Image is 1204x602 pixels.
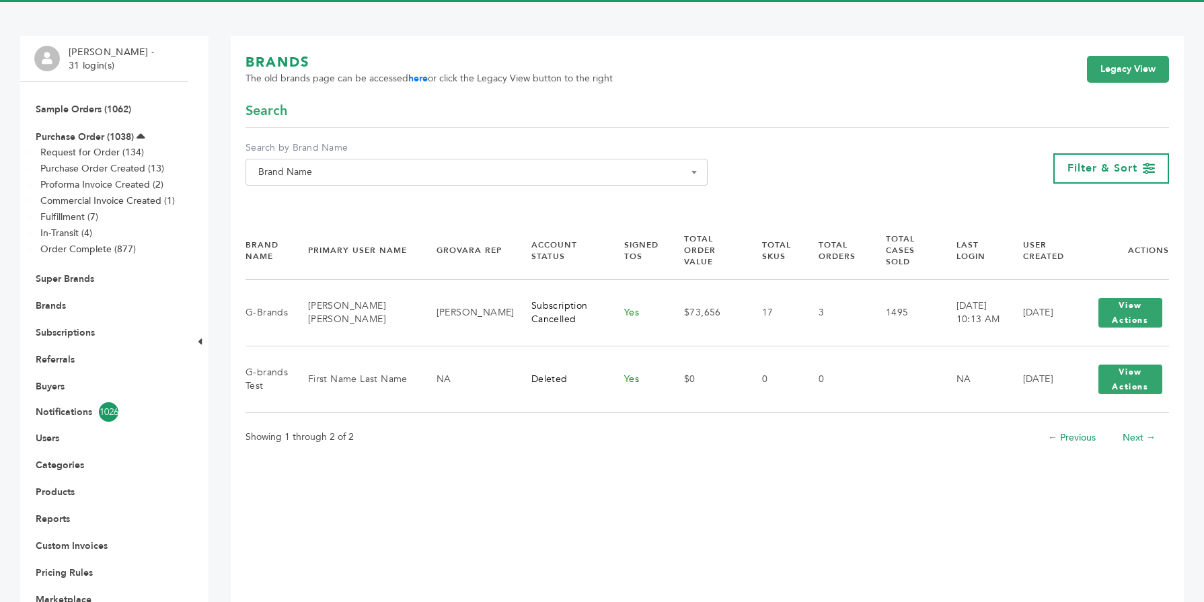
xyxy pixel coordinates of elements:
[291,346,420,412] td: First Name Last Name
[869,222,940,279] th: Total Cases Sold
[291,279,420,346] td: [PERSON_NAME] [PERSON_NAME]
[36,130,134,143] a: Purchase Order (1038)
[745,279,802,346] td: 17
[246,429,354,445] p: Showing 1 through 2 of 2
[291,222,420,279] th: Primary User Name
[802,279,869,346] td: 3
[667,222,745,279] th: Total Order Value
[40,211,98,223] a: Fulfillment (7)
[607,346,667,412] td: Yes
[99,402,118,422] span: 1026
[36,402,173,422] a: Notifications1026
[69,46,157,72] li: [PERSON_NAME] - 31 login(s)
[745,346,802,412] td: 0
[1006,346,1075,412] td: [DATE]
[40,178,163,191] a: Proforma Invoice Created (2)
[1123,431,1156,444] a: Next →
[1006,279,1075,346] td: [DATE]
[36,326,95,339] a: Subscriptions
[36,103,131,116] a: Sample Orders (1062)
[515,222,607,279] th: Account Status
[36,513,70,525] a: Reports
[1098,298,1162,328] button: View Actions
[420,279,515,346] td: [PERSON_NAME]
[607,222,667,279] th: Signed TOS
[246,279,291,346] td: G-Brands
[1098,365,1162,394] button: View Actions
[40,162,164,175] a: Purchase Order Created (13)
[745,222,802,279] th: Total SKUs
[246,222,291,279] th: Brand Name
[246,72,613,85] span: The old brands page can be accessed or click the Legacy View button to the right
[36,380,65,393] a: Buyers
[36,539,108,552] a: Custom Invoices
[802,346,869,412] td: 0
[36,486,75,498] a: Products
[1075,222,1169,279] th: Actions
[1067,161,1137,176] span: Filter & Sort
[515,346,607,412] td: Deleted
[802,222,869,279] th: Total Orders
[667,279,745,346] td: $73,656
[408,72,428,85] a: here
[607,279,667,346] td: Yes
[34,46,60,71] img: profile.png
[940,346,1006,412] td: NA
[1048,431,1096,444] a: ← Previous
[420,222,515,279] th: Grovara Rep
[40,194,175,207] a: Commercial Invoice Created (1)
[515,279,607,346] td: Subscription Cancelled
[36,566,93,579] a: Pricing Rules
[1087,56,1169,83] a: Legacy View
[40,146,144,159] a: Request for Order (134)
[40,243,136,256] a: Order Complete (877)
[40,227,92,239] a: In-Transit (4)
[36,299,66,312] a: Brands
[940,279,1006,346] td: [DATE] 10:13 AM
[246,53,613,72] h1: BRANDS
[36,432,59,445] a: Users
[246,141,708,155] label: Search by Brand Name
[253,163,700,182] span: Brand Name
[246,102,287,120] span: Search
[420,346,515,412] td: NA
[246,159,708,186] span: Brand Name
[36,459,84,472] a: Categories
[1006,222,1075,279] th: User Created
[36,353,75,366] a: Referrals
[246,346,291,412] td: G-brands Test
[940,222,1006,279] th: Last Login
[869,279,940,346] td: 1495
[36,272,94,285] a: Super Brands
[667,346,745,412] td: $0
